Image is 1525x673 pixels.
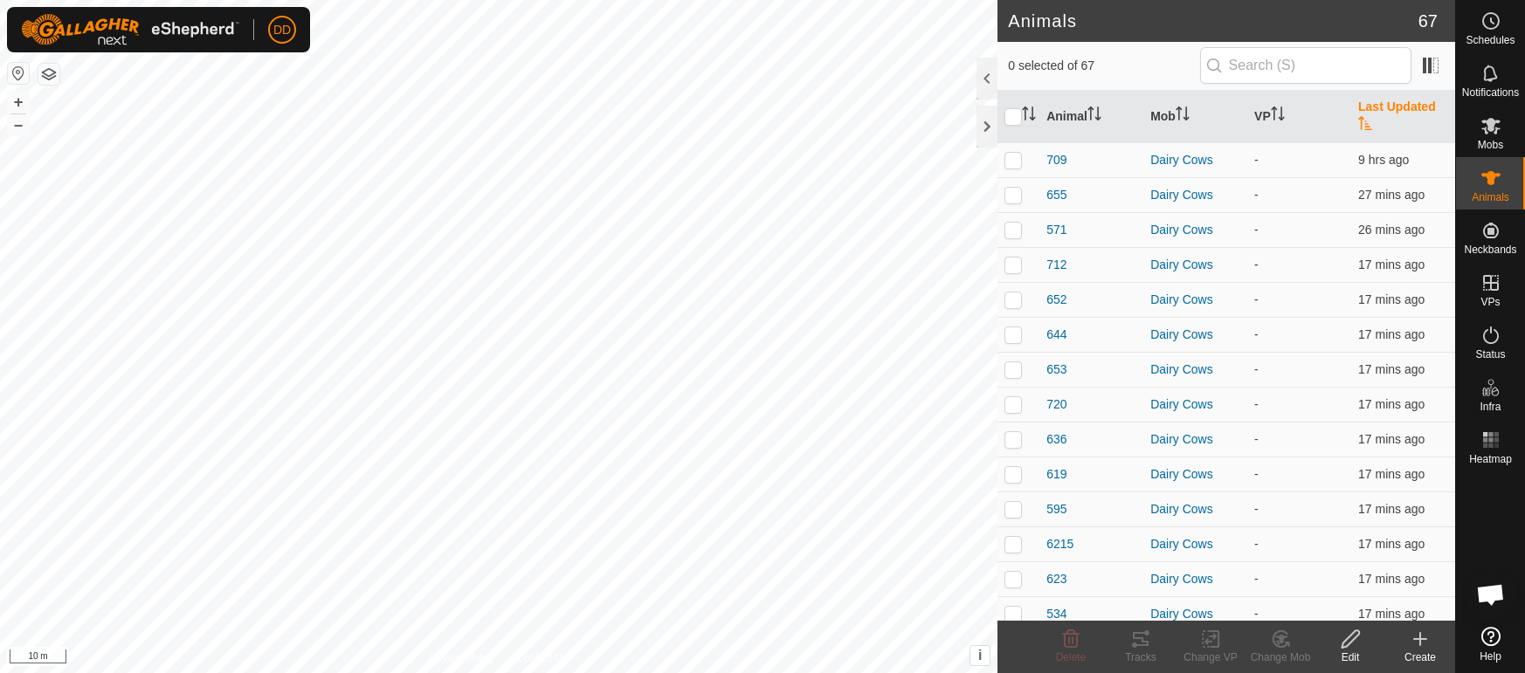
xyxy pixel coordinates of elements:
span: Delete [1056,651,1087,663]
span: 12 Sept 2025, 3:01 pm [1358,467,1425,481]
th: Last Updated [1351,91,1455,143]
div: Change VP [1176,649,1246,665]
span: 636 [1046,430,1066,449]
div: Dairy Cows [1150,605,1240,623]
div: Dairy Cows [1150,291,1240,309]
app-display-virtual-paddock-transition: - [1254,327,1259,341]
button: + [8,92,29,113]
div: Dairy Cows [1150,430,1240,449]
span: VPs [1480,297,1500,307]
button: – [8,114,29,135]
div: Dairy Cows [1150,395,1240,414]
th: Mob [1143,91,1247,143]
input: Search (S) [1200,47,1411,84]
span: 12 Sept 2025, 2:51 pm [1358,188,1425,202]
div: Dairy Cows [1150,186,1240,204]
div: Dairy Cows [1150,465,1240,484]
div: Edit [1315,649,1385,665]
app-display-virtual-paddock-transition: - [1254,362,1259,376]
span: 534 [1046,605,1066,623]
span: 12 Sept 2025, 3:01 pm [1358,397,1425,411]
span: Heatmap [1469,454,1512,464]
span: 0 selected of 67 [1008,57,1199,75]
div: Dairy Cows [1150,326,1240,344]
div: Change Mob [1246,649,1315,665]
a: Privacy Policy [430,650,495,666]
div: Dairy Cows [1150,151,1240,169]
div: Open chat [1465,568,1517,621]
span: 12 Sept 2025, 2:52 pm [1358,223,1425,237]
app-display-virtual-paddock-transition: - [1254,432,1259,446]
p-sorticon: Activate to sort [1176,109,1190,123]
app-display-virtual-paddock-transition: - [1254,572,1259,586]
span: 720 [1046,395,1066,414]
span: 12 Sept 2025, 5:41 am [1358,153,1409,167]
span: 12 Sept 2025, 3:01 pm [1358,362,1425,376]
a: Contact Us [516,650,568,666]
img: Gallagher Logo [21,14,239,45]
app-display-virtual-paddock-transition: - [1254,467,1259,481]
div: Dairy Cows [1150,256,1240,274]
h2: Animals [1008,10,1418,31]
div: Tracks [1106,649,1176,665]
span: Animals [1472,192,1509,203]
span: 12 Sept 2025, 3:00 pm [1358,258,1425,271]
span: 6215 [1046,535,1073,553]
div: Dairy Cows [1150,361,1240,379]
p-sorticon: Activate to sort [1087,109,1101,123]
div: Create [1385,649,1455,665]
span: 709 [1046,151,1066,169]
span: Neckbands [1464,244,1516,255]
span: DD [273,21,291,39]
app-display-virtual-paddock-transition: - [1254,153,1259,167]
p-sorticon: Activate to sort [1022,109,1036,123]
app-display-virtual-paddock-transition: - [1254,292,1259,306]
span: 12 Sept 2025, 3:01 pm [1358,432,1425,446]
button: Reset Map [8,63,29,84]
span: 619 [1046,465,1066,484]
span: 652 [1046,291,1066,309]
span: 12 Sept 2025, 3:01 pm [1358,537,1425,551]
p-sorticon: Activate to sort [1271,109,1285,123]
a: Help [1456,620,1525,669]
span: Notifications [1462,87,1519,98]
span: 653 [1046,361,1066,379]
app-display-virtual-paddock-transition: - [1254,607,1259,621]
span: 12 Sept 2025, 3:00 pm [1358,292,1425,306]
span: 623 [1046,570,1066,588]
app-display-virtual-paddock-transition: - [1254,502,1259,516]
span: 12 Sept 2025, 3:01 pm [1358,502,1425,516]
div: Dairy Cows [1150,535,1240,553]
span: Status [1475,349,1505,360]
app-display-virtual-paddock-transition: - [1254,188,1259,202]
th: Animal [1039,91,1143,143]
p-sorticon: Activate to sort [1358,119,1372,133]
th: VP [1247,91,1351,143]
button: i [970,646,990,665]
span: Schedules [1466,35,1515,45]
span: 12 Sept 2025, 3:01 pm [1358,607,1425,621]
div: Dairy Cows [1150,570,1240,588]
app-display-virtual-paddock-transition: - [1254,258,1259,271]
app-display-virtual-paddock-transition: - [1254,223,1259,237]
span: 67 [1418,8,1438,34]
span: Help [1480,651,1501,662]
span: 712 [1046,256,1066,274]
span: 644 [1046,326,1066,344]
span: 571 [1046,221,1066,239]
span: Infra [1480,402,1501,412]
app-display-virtual-paddock-transition: - [1254,397,1259,411]
span: 655 [1046,186,1066,204]
span: Mobs [1478,140,1503,150]
button: Map Layers [38,64,59,85]
div: Dairy Cows [1150,500,1240,518]
span: 12 Sept 2025, 3:01 pm [1358,327,1425,341]
span: 595 [1046,500,1066,518]
app-display-virtual-paddock-transition: - [1254,537,1259,551]
span: i [978,648,982,663]
span: 12 Sept 2025, 3:01 pm [1358,572,1425,586]
div: Dairy Cows [1150,221,1240,239]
